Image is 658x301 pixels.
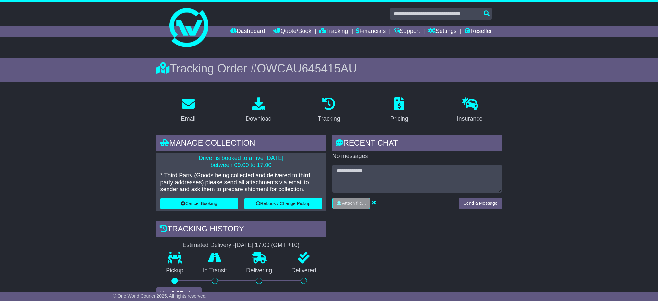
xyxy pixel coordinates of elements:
[386,95,413,125] a: Pricing
[282,267,326,274] p: Delivered
[465,26,492,37] a: Reseller
[453,95,487,125] a: Insurance
[156,221,326,239] div: Tracking history
[394,26,420,37] a: Support
[181,114,195,123] div: Email
[160,172,322,193] p: * Third Party (Goods being collected and delivered to third party addresses) please send all atta...
[237,267,282,274] p: Delivering
[257,62,357,75] span: OWCAU645415AU
[244,198,322,209] button: Rebook / Change Pickup
[319,26,348,37] a: Tracking
[156,61,502,75] div: Tracking Order #
[356,26,386,37] a: Financials
[160,198,238,209] button: Cancel Booking
[242,95,276,125] a: Download
[177,95,200,125] a: Email
[459,198,502,209] button: Send a Message
[113,294,207,299] span: © One World Courier 2025. All rights reserved.
[156,267,193,274] p: Pickup
[314,95,344,125] a: Tracking
[428,26,457,37] a: Settings
[160,155,322,169] p: Driver is booked to arrive [DATE] between 09:00 to 17:00
[318,114,340,123] div: Tracking
[156,287,202,299] button: View Full Tracking
[156,135,326,153] div: Manage collection
[332,135,502,153] div: RECENT CHAT
[235,242,300,249] div: [DATE] 17:00 (GMT +10)
[391,114,408,123] div: Pricing
[457,114,483,123] div: Insurance
[332,153,502,160] p: No messages
[273,26,311,37] a: Quote/Book
[193,267,237,274] p: In Transit
[230,26,265,37] a: Dashboard
[246,114,272,123] div: Download
[156,242,326,249] div: Estimated Delivery -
